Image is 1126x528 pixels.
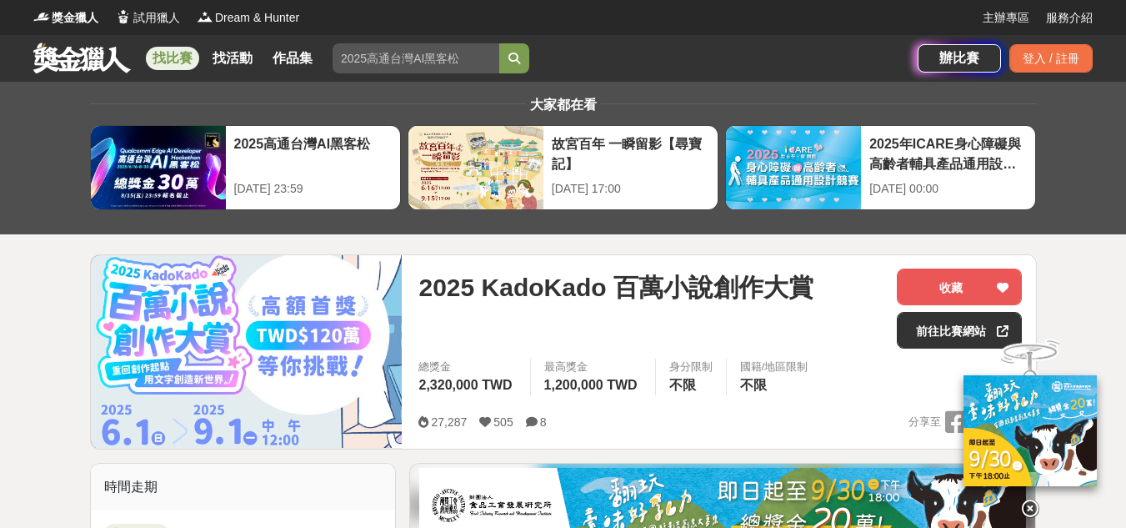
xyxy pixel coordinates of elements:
img: Logo [197,8,213,25]
a: LogoDream & Hunter [197,9,299,27]
a: 服務介紹 [1046,9,1093,27]
a: 故宮百年 一瞬留影【尋寶記】[DATE] 17:00 [408,125,718,210]
div: 2025高通台灣AI黑客松 [234,134,392,172]
div: [DATE] 17:00 [552,180,709,198]
span: 分享至 [908,410,941,435]
a: 辦比賽 [918,44,1001,73]
a: Logo試用獵人 [115,9,180,27]
div: 身分限制 [669,359,713,375]
span: 試用獵人 [133,9,180,27]
div: [DATE] 23:59 [234,180,392,198]
span: 大家都在看 [526,98,601,112]
a: 2025年ICARE身心障礙與高齡者輔具產品通用設計競賽[DATE] 00:00 [725,125,1036,210]
span: 最高獎金 [544,359,642,375]
span: Dream & Hunter [215,9,299,27]
div: 時間走期 [91,464,396,510]
span: 不限 [669,378,696,392]
img: Logo [115,8,132,25]
a: 主辦專區 [983,9,1029,27]
span: 獎金獵人 [52,9,98,27]
img: ff197300-f8ee-455f-a0ae-06a3645bc375.jpg [963,375,1097,486]
div: 故宮百年 一瞬留影【尋寶記】 [552,134,709,172]
img: Logo [33,8,50,25]
a: 前往比賽網站 [897,312,1022,349]
span: 27,287 [431,415,467,429]
span: 總獎金 [418,359,516,375]
span: 不限 [740,378,767,392]
a: 找活動 [206,47,259,70]
span: 505 [493,415,513,429]
button: 收藏 [897,269,1022,305]
a: Logo獎金獵人 [33,9,98,27]
div: 2025年ICARE身心障礙與高齡者輔具產品通用設計競賽 [869,134,1027,172]
div: 國籍/地區限制 [740,359,808,375]
div: 登入 / 註冊 [1009,44,1093,73]
span: 8 [540,415,547,429]
a: 作品集 [266,47,319,70]
input: 2025高通台灣AI黑客松 [333,43,499,73]
span: 2,320,000 TWD [418,378,512,392]
a: 找比賽 [146,47,199,70]
img: Cover Image [91,255,403,448]
span: 2025 KadoKado 百萬小說創作大賞 [418,269,813,306]
span: 1,200,000 TWD [544,378,638,392]
a: 2025高通台灣AI黑客松[DATE] 23:59 [90,125,401,210]
div: [DATE] 00:00 [869,180,1027,198]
